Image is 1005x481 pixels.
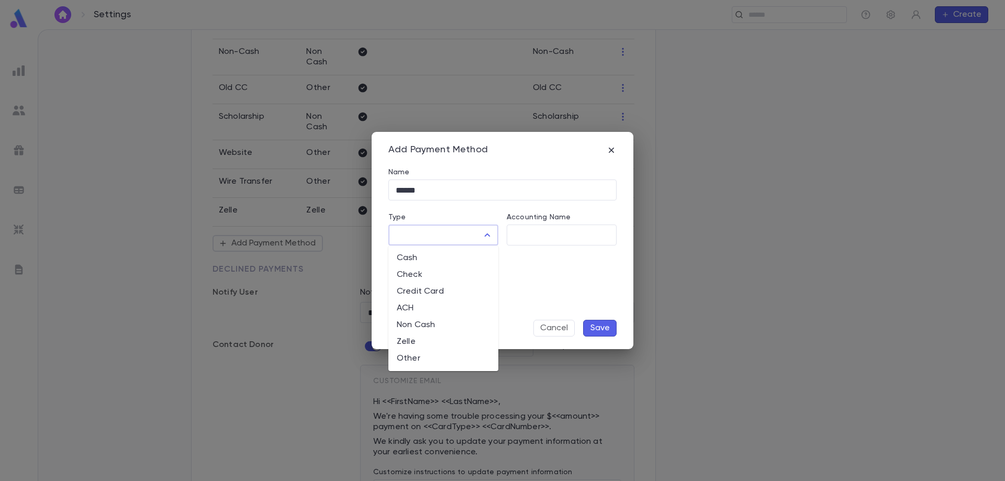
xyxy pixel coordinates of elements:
button: Save [583,320,617,337]
label: Type [388,213,406,221]
li: Credit Card [388,283,498,300]
li: Non Cash [388,317,498,333]
button: Cancel [533,320,575,337]
button: Close [480,228,495,242]
li: ACH [388,300,498,317]
label: Accounting Name [507,213,571,221]
li: Check [388,266,498,283]
li: Zelle [388,333,498,350]
div: Add Payment Method [388,144,488,156]
label: Name [388,168,410,176]
li: Cash [388,250,498,266]
li: Other [388,350,498,367]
